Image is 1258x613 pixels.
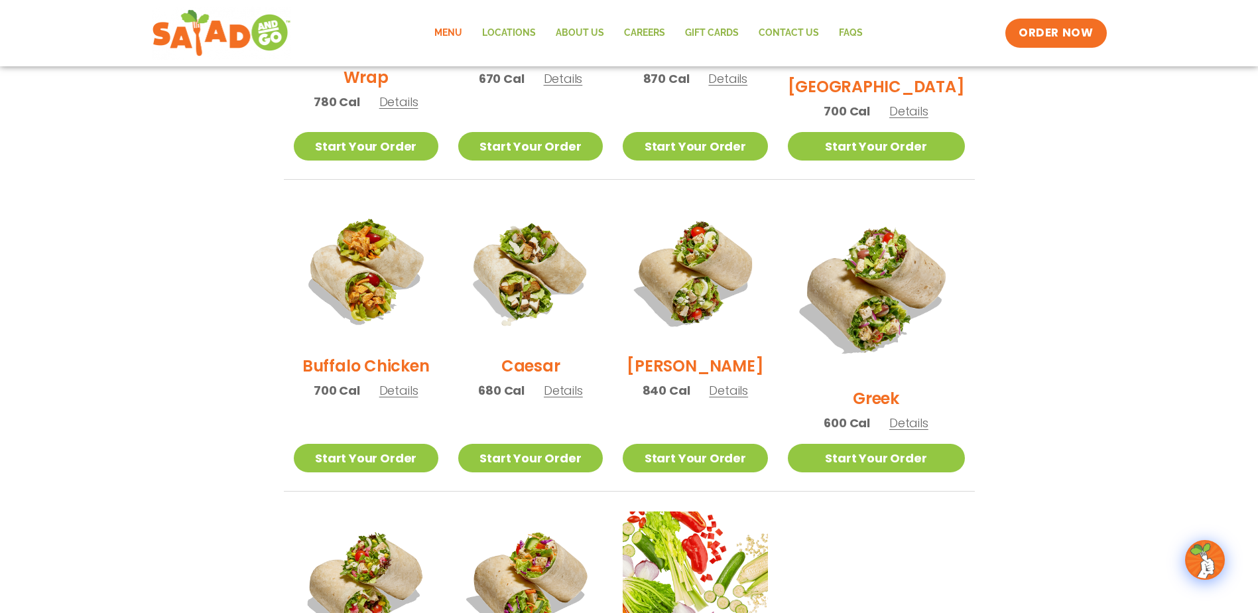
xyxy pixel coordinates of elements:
a: Start Your Order [294,444,438,472]
a: About Us [546,18,614,48]
a: Contact Us [749,18,829,48]
span: 700 Cal [314,381,360,399]
h2: [GEOGRAPHIC_DATA] [788,75,965,98]
a: Start Your Order [788,444,965,472]
img: new-SAG-logo-768×292 [152,7,292,60]
a: Start Your Order [458,132,603,161]
span: 870 Cal [643,70,690,88]
span: ORDER NOW [1019,25,1093,41]
img: Product photo for Greek Wrap [788,200,965,377]
a: Start Your Order [623,444,767,472]
img: wpChatIcon [1186,541,1224,579]
h2: [PERSON_NAME] [627,354,763,377]
span: Details [889,415,928,431]
span: Details [379,94,418,110]
h2: Caesar [501,354,560,377]
h2: Greek [853,387,899,410]
img: Product photo for Caesar Wrap [458,200,603,344]
a: GIFT CARDS [675,18,749,48]
span: Details [708,70,747,87]
span: 680 Cal [478,381,525,399]
a: Start Your Order [788,132,965,161]
span: Details [544,382,583,399]
span: 600 Cal [824,414,870,432]
a: Locations [472,18,546,48]
a: Start Your Order [458,444,603,472]
a: FAQs [829,18,873,48]
img: Product photo for Buffalo Chicken Wrap [294,200,438,344]
span: 780 Cal [314,93,360,111]
img: Product photo for Cobb Wrap [623,200,767,344]
span: Details [379,382,418,399]
nav: Menu [424,18,873,48]
span: Details [889,103,928,119]
a: Start Your Order [294,132,438,161]
a: Menu [424,18,472,48]
a: ORDER NOW [1005,19,1106,48]
span: Details [544,70,583,87]
span: 700 Cal [824,102,870,120]
a: Start Your Order [623,132,767,161]
a: Careers [614,18,675,48]
span: 840 Cal [643,381,690,399]
h2: Buffalo Chicken [302,354,429,377]
span: Details [709,382,748,399]
span: 670 Cal [479,70,525,88]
